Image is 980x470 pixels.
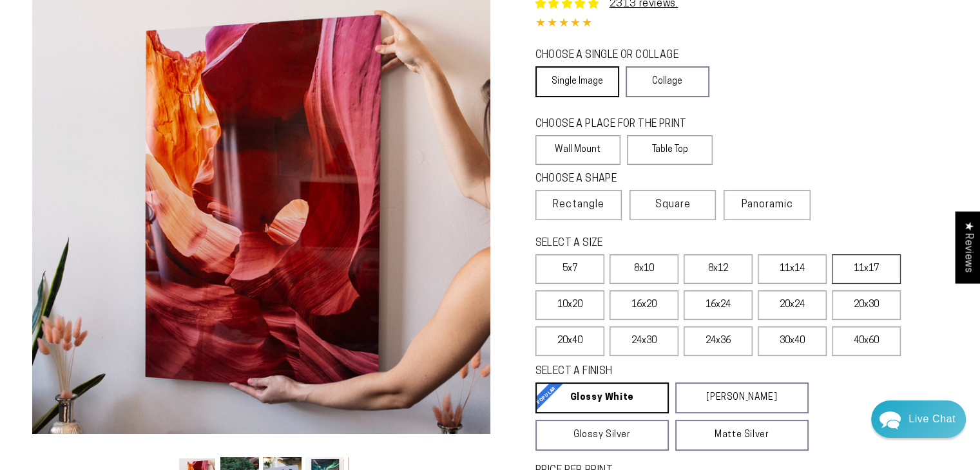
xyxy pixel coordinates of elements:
a: Glossy Silver [535,420,669,451]
label: 10x20 [535,290,604,320]
span: Square [655,197,691,212]
label: 16x20 [610,290,678,320]
a: Single Image [535,66,619,97]
label: 8x10 [610,254,678,284]
label: 30x40 [758,326,827,356]
label: 11x17 [832,254,901,284]
div: Contact Us Directly [908,400,956,438]
label: 5x7 [535,254,604,284]
a: Collage [626,66,709,97]
legend: CHOOSE A SHAPE [535,172,703,187]
div: 4.85 out of 5.0 stars [535,15,948,33]
label: 20x30 [832,290,901,320]
div: Chat widget toggle [871,400,966,438]
a: Matte Silver [675,420,809,451]
div: Click to open Judge.me floating reviews tab [956,211,980,283]
span: Panoramic [742,200,793,210]
label: 24x30 [610,326,678,356]
label: 24x36 [684,326,753,356]
label: 11x14 [758,254,827,284]
span: Rectangle [553,197,604,212]
label: Wall Mount [535,135,621,165]
legend: CHOOSE A SINGLE OR COLLAGE [535,48,698,63]
label: 20x40 [535,326,604,356]
label: Table Top [627,135,713,165]
legend: SELECT A FINISH [535,364,778,379]
legend: SELECT A SIZE [535,236,778,251]
label: 40x60 [832,326,901,356]
label: 8x12 [684,254,753,284]
legend: CHOOSE A PLACE FOR THE PRINT [535,117,701,132]
a: [PERSON_NAME] [675,382,809,413]
label: 20x24 [758,290,827,320]
a: Glossy White [535,382,669,413]
label: 16x24 [684,290,753,320]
